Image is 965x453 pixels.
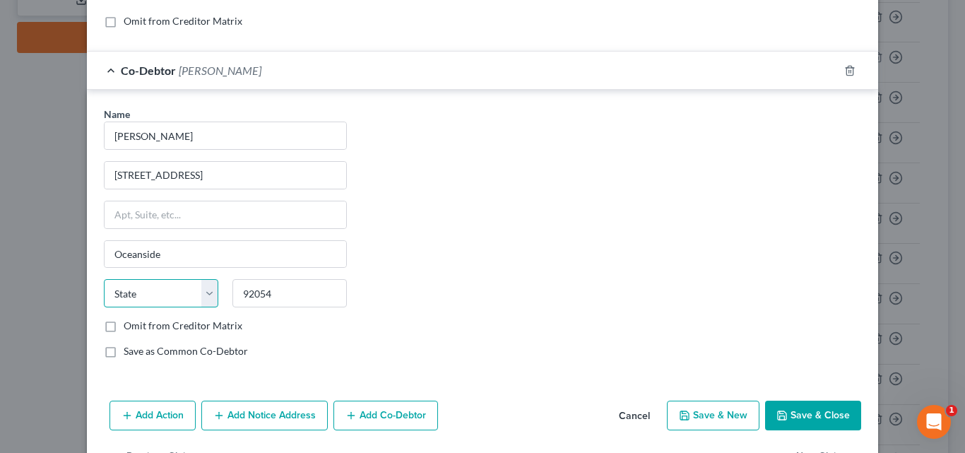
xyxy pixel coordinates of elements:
[201,401,328,430] button: Add Notice Address
[124,319,242,333] label: Omit from Creditor Matrix
[232,279,347,307] input: Enter zip..
[124,15,242,27] span: Omit from Creditor Matrix
[105,122,346,149] input: Enter name...
[104,108,130,120] span: Name
[946,405,957,416] span: 1
[917,405,951,439] iframe: Intercom live chat
[105,241,346,268] input: Enter city...
[667,401,759,430] button: Save & New
[105,201,346,228] input: Apt, Suite, etc...
[333,401,438,430] button: Add Co-Debtor
[124,344,248,358] label: Save as Common Co-Debtor
[121,64,176,77] span: Co-Debtor
[608,402,661,430] button: Cancel
[109,401,196,430] button: Add Action
[179,64,261,77] span: [PERSON_NAME]
[765,401,861,430] button: Save & Close
[105,162,346,189] input: Enter address...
